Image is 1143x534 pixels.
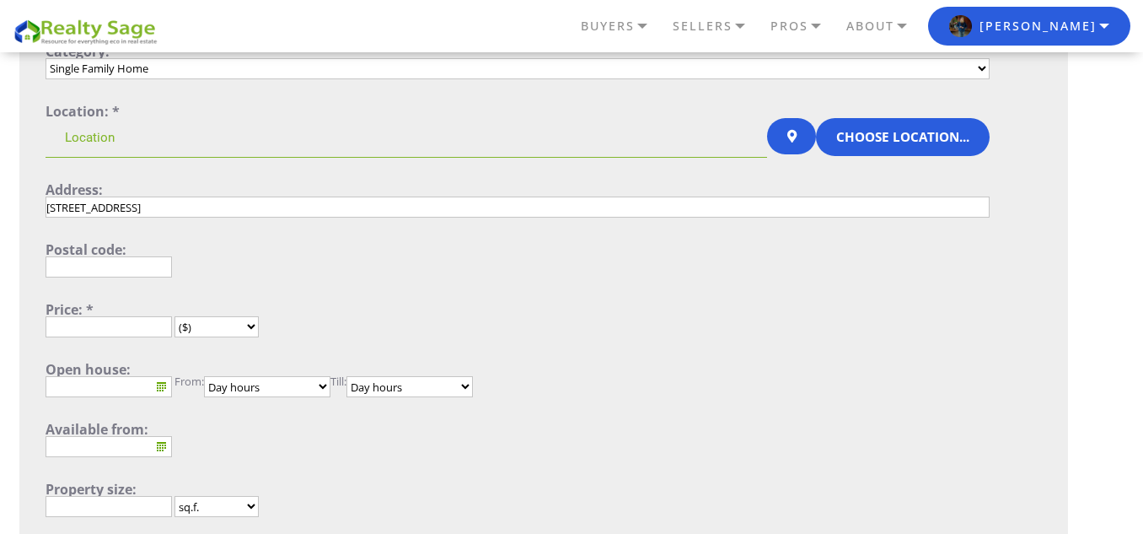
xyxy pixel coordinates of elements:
[842,12,928,40] a: ABOUT
[13,17,164,46] img: REALTY SAGE
[46,483,990,496] div: Property size:
[46,376,990,397] div: From: Till:
[151,436,172,457] button: ...
[668,12,766,40] a: SELLERS
[46,102,120,121] span: Location: *
[928,7,1130,46] button: RS user logo [PERSON_NAME]
[816,118,990,156] button: Choose location...
[151,376,172,397] button: ...
[46,183,990,197] div: Address:
[46,243,990,256] div: Postal code:
[46,118,767,159] input: Location
[949,15,972,38] img: RS user logo
[577,12,668,40] a: BUYERS
[46,363,990,376] div: Open house:
[46,423,990,436] div: Available from:
[46,303,990,316] div: Price: *
[766,12,842,40] a: PROS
